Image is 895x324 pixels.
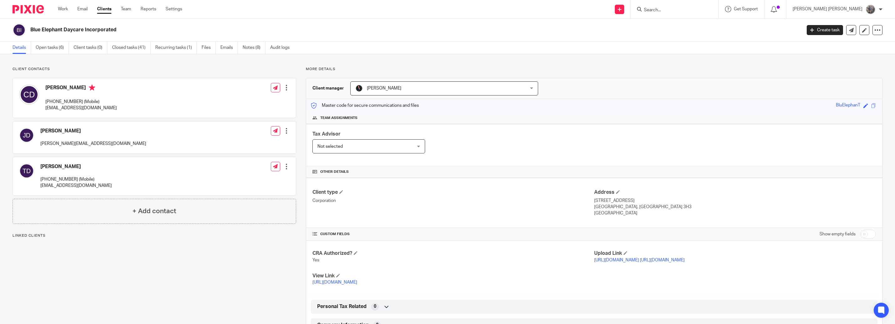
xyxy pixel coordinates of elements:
[40,128,146,134] h4: [PERSON_NAME]
[97,6,111,12] a: Clients
[40,141,146,147] p: [PERSON_NAME][EMAIL_ADDRESS][DOMAIN_NAME]
[77,6,88,12] a: Email
[121,6,131,12] a: Team
[311,102,419,109] p: Master code for secure communications and files
[270,42,294,54] a: Audit logs
[40,163,112,170] h4: [PERSON_NAME]
[89,85,95,91] i: Primary
[306,67,882,72] p: More details
[312,189,594,196] h4: Client type
[40,176,112,183] p: [PHONE_NUMBER] (Mobile)
[19,128,34,143] img: svg%3E
[320,116,357,121] span: Team assignments
[112,42,151,54] a: Closed tasks (41)
[836,102,860,109] div: BluElephanT
[312,131,341,136] span: Tax Advisor
[58,6,68,12] a: Work
[355,85,363,92] img: HardeepM.png
[734,7,758,11] span: Get Support
[141,6,156,12] a: Reports
[793,6,862,12] p: [PERSON_NAME] [PERSON_NAME]
[19,85,39,105] img: svg%3E
[317,144,343,149] span: Not selected
[594,189,876,196] h4: Address
[866,4,876,14] img: 20160912_191538.jpg
[30,27,644,33] h2: Blue Elephant Daycare Incorporated
[243,42,265,54] a: Notes (8)
[36,42,69,54] a: Open tasks (6)
[13,233,296,238] p: Linked clients
[166,6,182,12] a: Settings
[19,163,34,178] img: svg%3E
[594,250,876,257] h4: Upload Link
[45,105,117,111] p: [EMAIL_ADDRESS][DOMAIN_NAME]
[367,86,401,90] span: [PERSON_NAME]
[312,232,594,237] h4: CUSTOM FIELDS
[312,280,357,285] a: [URL][DOMAIN_NAME]
[312,85,344,91] h3: Client manager
[13,5,44,13] img: Pixie
[643,8,700,13] input: Search
[13,67,296,72] p: Client contacts
[45,85,117,92] h4: [PERSON_NAME]
[640,258,685,262] a: [URL][DOMAIN_NAME]
[312,273,594,279] h4: View Link
[202,42,216,54] a: Files
[13,23,26,37] img: svg%3E
[820,231,856,237] label: Show empty fields
[594,198,876,204] p: [STREET_ADDRESS]
[320,169,349,174] span: Other details
[317,303,367,310] span: Personal Tax Related
[594,210,876,216] p: [GEOGRAPHIC_DATA]
[312,258,319,262] span: Yes
[312,250,594,257] h4: CRA Authorized?
[74,42,107,54] a: Client tasks (0)
[807,25,843,35] a: Create task
[594,258,639,262] a: [URL][DOMAIN_NAME]
[155,42,197,54] a: Recurring tasks (1)
[220,42,238,54] a: Emails
[132,206,176,216] h4: + Add contact
[312,198,594,204] p: Corporation
[374,303,376,310] span: 0
[594,204,876,210] p: [GEOGRAPHIC_DATA], [GEOGRAPHIC_DATA] 3H3
[45,99,117,105] p: [PHONE_NUMBER] (Mobile)
[40,183,112,189] p: [EMAIL_ADDRESS][DOMAIN_NAME]
[13,42,31,54] a: Details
